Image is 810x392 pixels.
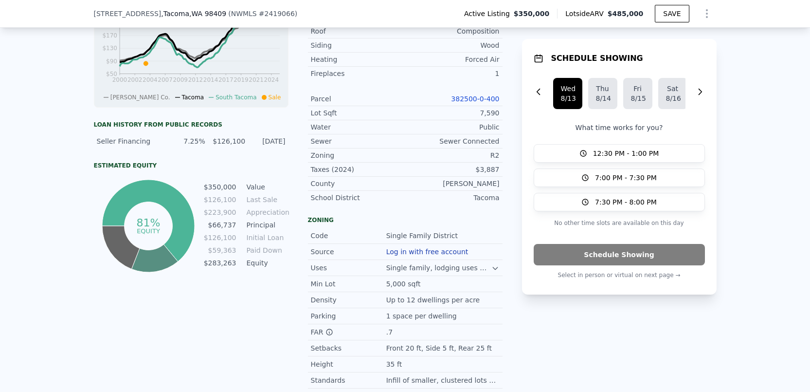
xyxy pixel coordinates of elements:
[173,76,188,83] tspan: 2009
[631,84,645,93] div: Fri
[311,359,386,369] div: Height
[110,94,170,101] span: [PERSON_NAME] Co.
[231,10,257,18] span: NWMLS
[102,45,117,52] tspan: $130
[386,375,500,385] div: Infill of smaller, clustered lots is allowed.
[405,40,500,50] div: Wood
[106,71,117,77] tspan: $50
[245,182,288,192] td: Value
[405,26,500,36] div: Composition
[405,69,500,78] div: 1
[666,93,680,103] div: 8/16
[97,136,165,146] div: Seller Financing
[386,359,404,369] div: 35 ft
[203,258,237,268] td: $283,263
[405,55,500,64] div: Forced Air
[561,93,575,103] div: 8/13
[311,343,386,353] div: Setbacks
[264,76,279,83] tspan: 2024
[311,295,386,305] div: Density
[405,122,500,132] div: Public
[203,182,237,192] td: $350,000
[161,9,226,19] span: , Tacoma
[386,311,459,321] div: 1 space per dwelling
[631,93,645,103] div: 8/15
[534,269,705,281] p: Select in person or virtual on next page →
[127,76,142,83] tspan: 2002
[137,227,160,234] tspan: equity
[311,108,405,118] div: Lot Sqft
[697,4,717,23] button: Show Options
[203,207,237,218] td: $223,900
[143,76,158,83] tspan: 2004
[386,231,460,241] div: Single Family District
[245,207,288,218] td: Appreciation
[561,84,575,93] div: Wed
[386,295,482,305] div: Up to 12 dwellings per acre
[218,76,233,83] tspan: 2017
[311,26,405,36] div: Roof
[405,108,500,118] div: 7,590
[405,179,500,188] div: [PERSON_NAME]
[311,136,405,146] div: Sewer
[251,136,285,146] div: [DATE]
[203,245,237,256] td: $59,363
[405,165,500,174] div: $3,887
[216,94,256,101] span: South Tacoma
[608,10,644,18] span: $485,000
[311,94,405,104] div: Parcel
[94,162,288,169] div: Estimated Equity
[269,94,281,101] span: Sale
[311,375,386,385] div: Standards
[595,197,657,207] span: 7:30 PM - 8:00 PM
[245,245,288,256] td: Paid Down
[666,84,680,93] div: Sat
[311,165,405,174] div: Taxes (2024)
[311,247,386,257] div: Source
[228,9,297,19] div: ( )
[534,244,705,265] button: Schedule Showing
[553,78,582,109] button: Wed8/13
[565,9,607,19] span: Lotside ARV
[182,94,204,101] span: Tacoma
[188,76,203,83] tspan: 2012
[386,327,395,337] div: .7
[534,193,705,211] button: 7:30 PM - 8:00 PM
[94,121,288,129] div: Loan history from public records
[112,76,127,83] tspan: 2000
[311,122,405,132] div: Water
[534,123,705,132] p: What time works for you?
[655,5,689,22] button: SAVE
[158,76,173,83] tspan: 2007
[137,217,161,229] tspan: 81%
[534,144,705,163] button: 12:30 PM - 1:00 PM
[102,32,117,39] tspan: $170
[311,179,405,188] div: County
[405,136,500,146] div: Sewer Connected
[588,78,617,109] button: Thu8/14
[245,194,288,205] td: Last Sale
[308,216,503,224] div: Zoning
[386,263,492,273] div: Single family, lodging uses with one guest room.
[311,193,405,203] div: School District
[311,311,386,321] div: Parking
[211,136,245,146] div: $126,100
[245,258,288,268] td: Equity
[94,9,162,19] span: [STREET_ADDRESS]
[311,69,405,78] div: Fireplaces
[451,95,499,103] a: 382500-0-400
[234,76,249,83] tspan: 2019
[464,9,514,19] span: Active Listing
[658,78,687,109] button: Sat8/16
[249,76,264,83] tspan: 2021
[245,220,288,230] td: Principal
[551,53,643,64] h1: SCHEDULE SHOWING
[171,136,205,146] div: 7.25%
[311,55,405,64] div: Heating
[203,76,218,83] tspan: 2014
[596,84,610,93] div: Thu
[311,263,386,273] div: Uses
[311,231,386,241] div: Code
[405,150,500,160] div: R2
[245,232,288,243] td: Initial Loan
